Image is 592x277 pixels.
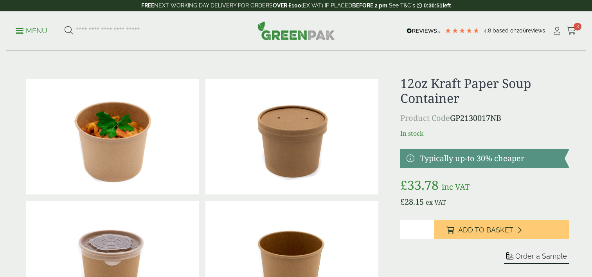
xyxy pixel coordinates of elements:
[16,26,47,36] p: Menu
[567,25,576,37] a: 3
[407,28,441,34] img: REVIEWS.io
[16,26,47,34] a: Menu
[424,2,443,9] span: 0:30:51
[400,76,569,106] h1: 12oz Kraft Paper Soup Container
[400,113,450,123] span: Product Code
[257,21,335,40] img: GreenPak Supplies
[516,27,526,34] span: 206
[434,220,569,239] button: Add to Basket
[400,176,407,193] span: £
[26,79,199,194] img: Kraft 12oz With Pasta
[352,2,387,9] strong: BEFORE 2 pm
[567,27,576,35] i: Cart
[484,27,493,34] span: 4.8
[526,27,545,34] span: reviews
[141,2,154,9] strong: FREE
[515,252,567,260] span: Order a Sample
[426,198,446,207] span: ex VAT
[443,2,451,9] span: left
[205,79,378,194] img: Kraft 12oz With Cardboard Lid
[493,27,516,34] span: Based on
[400,112,569,124] p: GP2130017NB
[389,2,415,9] a: See T&C's
[400,176,439,193] bdi: 33.78
[400,196,405,207] span: £
[273,2,301,9] strong: OVER £100
[574,23,581,31] span: 3
[442,182,470,192] span: inc VAT
[458,226,513,234] span: Add to Basket
[552,27,562,35] i: My Account
[400,129,569,138] p: In stock
[444,27,480,34] div: 4.79 Stars
[504,252,569,264] button: Order a Sample
[400,196,424,207] bdi: 28.15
